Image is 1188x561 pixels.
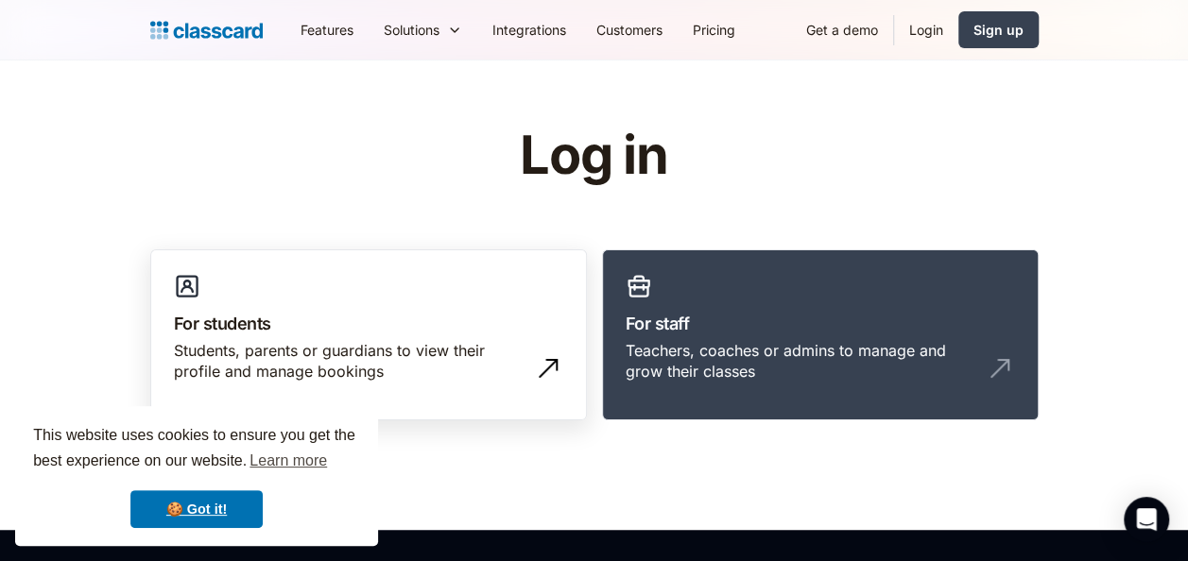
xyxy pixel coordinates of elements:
[477,8,581,51] a: Integrations
[581,8,678,51] a: Customers
[678,8,750,51] a: Pricing
[294,127,894,185] h1: Log in
[285,8,369,51] a: Features
[791,8,893,51] a: Get a demo
[369,8,477,51] div: Solutions
[602,249,1039,421] a: For staffTeachers, coaches or admins to manage and grow their classes
[384,20,439,40] div: Solutions
[973,20,1024,40] div: Sign up
[174,311,563,336] h3: For students
[174,340,525,382] div: Students, parents or guardians to view their profile and manage bookings
[247,447,330,475] a: learn more about cookies
[1124,497,1169,542] div: Open Intercom Messenger
[15,406,378,546] div: cookieconsent
[626,340,977,382] div: Teachers, coaches or admins to manage and grow their classes
[150,17,263,43] a: home
[150,249,587,421] a: For studentsStudents, parents or guardians to view their profile and manage bookings
[958,11,1039,48] a: Sign up
[626,311,1015,336] h3: For staff
[894,8,958,51] a: Login
[130,490,263,528] a: dismiss cookie message
[33,424,360,475] span: This website uses cookies to ensure you get the best experience on our website.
